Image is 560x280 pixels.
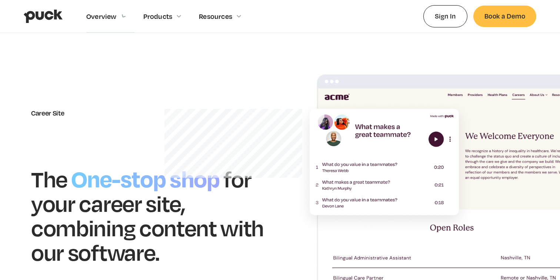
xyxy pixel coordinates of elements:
[31,165,264,266] h1: for your career site, combining content with our software.
[473,6,536,27] a: Book a Demo
[67,162,223,194] h1: One-stop shop
[199,12,232,20] div: Resources
[86,12,117,20] div: Overview
[143,12,173,20] div: Products
[31,109,265,117] div: Career Site
[423,5,467,27] a: Sign In
[31,165,67,193] h1: The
